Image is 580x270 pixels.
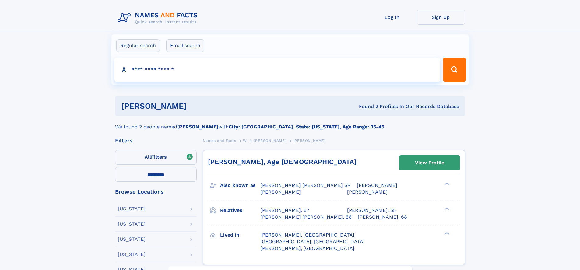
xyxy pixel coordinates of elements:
div: ❯ [443,182,450,186]
span: [PERSON_NAME] [PERSON_NAME] SR [260,182,351,188]
span: [PERSON_NAME] [357,182,397,188]
span: W [243,139,247,143]
span: [GEOGRAPHIC_DATA], [GEOGRAPHIC_DATA] [260,239,365,244]
a: [PERSON_NAME], 67 [260,207,309,214]
a: Names and Facts [203,137,236,144]
div: View Profile [415,156,444,170]
div: [US_STATE] [118,206,146,211]
img: Logo Names and Facts [115,10,203,26]
span: [PERSON_NAME], [GEOGRAPHIC_DATA] [260,245,354,251]
div: We found 2 people named with . [115,116,465,131]
a: View Profile [399,156,460,170]
button: Search Button [443,58,466,82]
input: search input [114,58,441,82]
a: W [243,137,247,144]
div: [US_STATE] [118,222,146,226]
div: [US_STATE] [118,252,146,257]
b: [PERSON_NAME] [177,124,218,130]
a: [PERSON_NAME] [254,137,286,144]
span: [PERSON_NAME] [347,189,388,195]
label: Filters [115,150,197,165]
span: All [145,154,151,160]
a: [PERSON_NAME], 68 [358,214,407,220]
h1: [PERSON_NAME] [121,102,273,110]
div: ❯ [443,231,450,235]
a: Log In [368,10,417,25]
a: Sign Up [417,10,465,25]
a: [PERSON_NAME] [PERSON_NAME], 66 [260,214,352,220]
span: [PERSON_NAME] [260,189,301,195]
span: [PERSON_NAME] [293,139,326,143]
label: Regular search [116,39,160,52]
h3: Relatives [220,205,260,216]
b: City: [GEOGRAPHIC_DATA], State: [US_STATE], Age Range: 35-45 [229,124,384,130]
div: [US_STATE] [118,237,146,242]
h3: Lived in [220,230,260,240]
h3: Also known as [220,180,260,191]
label: Email search [166,39,204,52]
div: ❯ [443,207,450,211]
div: Filters [115,138,197,143]
div: Found 2 Profiles In Our Records Database [273,103,459,110]
span: [PERSON_NAME] [254,139,286,143]
a: [PERSON_NAME], 55 [347,207,396,214]
div: Browse Locations [115,189,197,195]
a: [PERSON_NAME], Age [DEMOGRAPHIC_DATA] [208,158,357,166]
span: [PERSON_NAME], [GEOGRAPHIC_DATA] [260,232,354,238]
